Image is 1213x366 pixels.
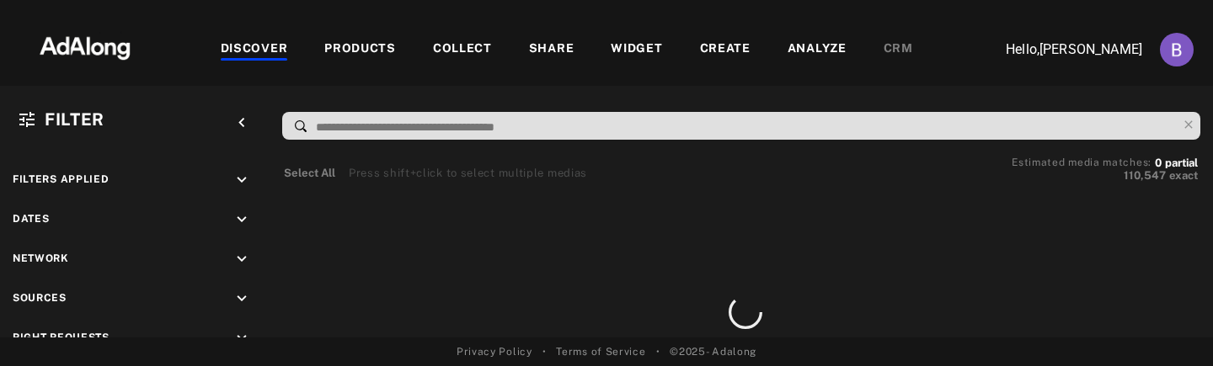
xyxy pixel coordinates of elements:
div: SHARE [529,40,574,60]
span: Dates [13,213,50,225]
span: 110,547 [1124,169,1166,182]
p: Hello, [PERSON_NAME] [974,40,1142,60]
span: © 2025 - Adalong [670,344,756,359]
button: 0partial [1155,159,1198,167]
div: CRM [884,40,913,60]
a: Privacy Policy [457,344,532,359]
div: WIDGET [611,40,662,60]
i: keyboard_arrow_down [232,171,251,189]
button: Select All [284,165,335,182]
div: DISCOVER [221,40,288,60]
div: CREATE [700,40,751,60]
i: keyboard_arrow_down [232,329,251,347]
span: Filter [45,109,104,130]
div: Press shift+click to select multiple medias [349,165,587,182]
i: keyboard_arrow_down [232,210,251,229]
i: keyboard_arrow_down [232,250,251,268]
span: • [656,344,660,359]
span: Right Requests [13,332,110,343]
i: keyboard_arrow_down [232,289,251,308]
span: Sources [13,292,67,304]
div: ANALYZE [788,40,847,60]
button: Account settings [1156,29,1198,71]
span: • [542,344,547,359]
button: 110,547exact [1012,167,1198,184]
img: ACg8ocJuEPTzN_pFsxr3ri-ZFgQ3sUcZiBZeHjYWkzaQQHcI=s96-c [1160,33,1194,66]
a: Terms of Service [556,344,645,359]
img: 63233d7d88ed69de3c212112c67096b6.png [11,21,159,72]
span: Network [13,252,69,264]
div: COLLECT [433,40,492,60]
div: PRODUCTS [324,40,396,60]
span: 0 [1155,156,1162,169]
i: keyboard_arrow_left [232,114,251,132]
span: Estimated media matches: [1012,156,1152,168]
span: Filters applied [13,173,110,185]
